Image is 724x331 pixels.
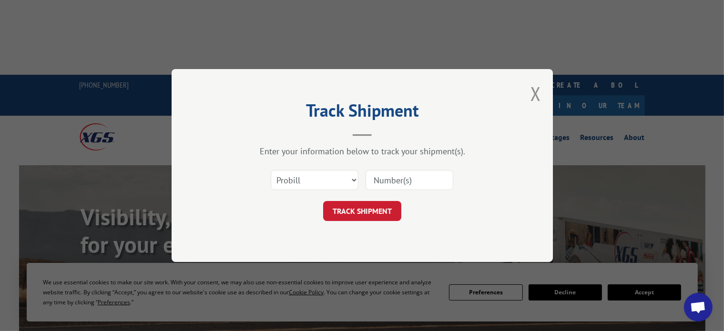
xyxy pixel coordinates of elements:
[366,170,453,190] input: Number(s)
[530,81,541,106] button: Close modal
[323,201,401,221] button: TRACK SHIPMENT
[219,146,505,157] div: Enter your information below to track your shipment(s).
[684,293,713,321] div: Open chat
[219,104,505,122] h2: Track Shipment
